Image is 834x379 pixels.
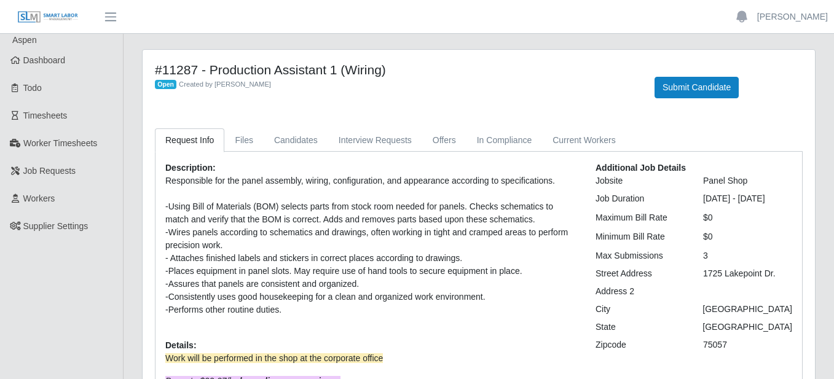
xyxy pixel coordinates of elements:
span: Aspen [12,35,37,45]
div: -Assures that panels are consistent and organized. [165,278,577,291]
a: [PERSON_NAME] [757,10,828,23]
span: Dashboard [23,55,66,65]
b: Details: [165,340,197,350]
span: Timesheets [23,111,68,120]
button: Submit Candidate [655,77,739,98]
b: Description: [165,163,216,173]
span: Work will be performed in the shop at the corporate office [165,353,383,363]
span: Workers [23,193,55,203]
div: -Using Bill of Materials (BOM) selects parts from stock room needed for panels. Checks schematics... [165,200,577,226]
a: Interview Requests [328,128,422,152]
span: Worker Timesheets [23,138,97,148]
span: Supplier Settings [23,221,89,231]
a: Files [224,128,264,152]
a: In Compliance [466,128,543,152]
div: $0 [694,230,801,243]
span: Todo [23,83,42,93]
div: City [586,303,693,316]
div: -Places equipment in panel slots. May require use of hand tools to secure equipment in place. [165,265,577,278]
div: Max Submissions [586,249,694,262]
span: Created by [PERSON_NAME] [179,80,271,88]
div: Panel Shop [694,174,801,187]
img: SLM Logo [17,10,79,24]
div: $0 [694,211,801,224]
b: Additional Job Details [596,163,686,173]
div: Job Duration [586,192,694,205]
a: Offers [422,128,466,152]
div: 1725 Lakepoint Dr. [694,267,801,280]
div: -Performs other routine duties. [165,303,577,316]
a: Request Info [155,128,224,152]
a: Current Workers [542,128,626,152]
div: Minimum Bill Rate [586,230,694,243]
div: -Consistently uses good housekeeping for a clean and organized work environment. [165,291,577,303]
div: [DATE] - [DATE] [694,192,801,205]
div: Address 2 [586,285,694,298]
div: 3 [694,249,801,262]
div: 75057 [694,338,801,351]
div: Responsible for the panel assembly, wiring, configuration, and appearance according to specificat... [165,174,577,187]
div: State [586,321,693,334]
div: - Attaches finished labels and stickers in correct places according to drawings. [165,252,577,265]
div: Street Address [586,267,694,280]
div: Jobsite [586,174,694,187]
div: [GEOGRAPHIC_DATA] [693,321,801,334]
div: Zipcode [586,338,694,351]
span: Open [155,80,176,90]
h4: #11287 - Production Assistant 1 (Wiring) [155,62,636,77]
span: Job Requests [23,166,76,176]
div: Maximum Bill Rate [586,211,694,224]
div: -Wires panels according to schematics and drawings, often working in tight and cramped areas to p... [165,226,577,252]
a: Candidates [264,128,328,152]
div: [GEOGRAPHIC_DATA] [693,303,801,316]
